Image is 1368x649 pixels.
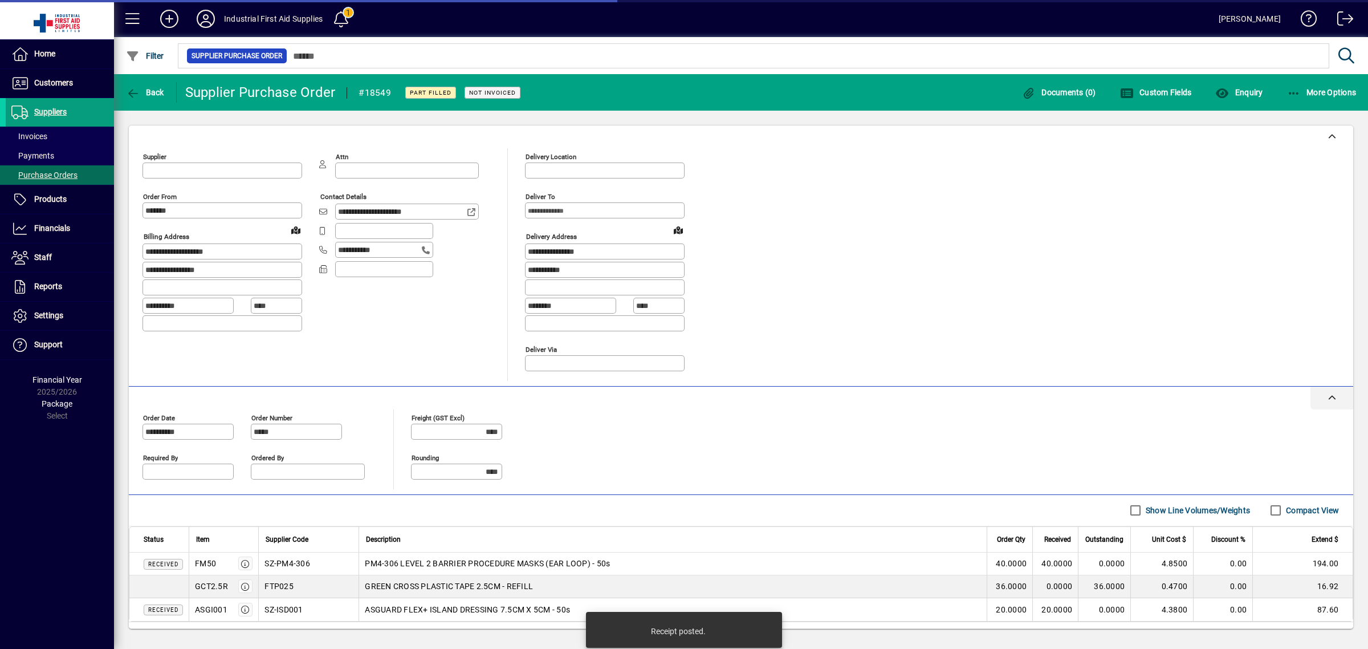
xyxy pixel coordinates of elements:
[6,40,114,68] a: Home
[123,46,167,66] button: Filter
[195,581,228,592] div: GCT2.5R
[34,49,55,58] span: Home
[6,302,114,330] a: Settings
[366,533,401,546] span: Description
[11,171,78,180] span: Purchase Orders
[192,50,282,62] span: Supplier Purchase Order
[1143,505,1250,516] label: Show Line Volumes/Weights
[34,194,67,204] span: Products
[469,89,516,96] span: Not Invoiced
[114,82,177,103] app-page-header-button: Back
[1130,553,1193,575] td: 4.8500
[412,413,465,421] mat-label: Freight (GST excl)
[251,453,284,461] mat-label: Ordered by
[1212,82,1265,103] button: Enquiry
[1019,82,1099,103] button: Documents (0)
[987,598,1032,621] td: 20.0000
[144,533,164,546] span: Status
[1292,2,1317,39] a: Knowledge Base
[987,575,1032,598] td: 36.0000
[34,311,63,320] span: Settings
[526,153,576,161] mat-label: Delivery Location
[143,413,175,421] mat-label: Order date
[32,375,82,384] span: Financial Year
[42,399,72,408] span: Package
[266,533,308,546] span: Supplier Code
[258,553,359,575] td: SZ-PM4-306
[34,282,62,291] span: Reports
[123,82,167,103] button: Back
[196,533,210,546] span: Item
[1284,82,1359,103] button: More Options
[6,273,114,301] a: Reports
[258,598,359,621] td: SZ-ISD001
[359,84,391,102] div: #18549
[6,165,114,185] a: Purchase Orders
[151,9,188,29] button: Add
[11,151,54,160] span: Payments
[1152,533,1186,546] span: Unit Cost $
[34,340,63,349] span: Support
[143,193,177,201] mat-label: Order from
[1022,88,1096,97] span: Documents (0)
[143,153,166,161] mat-label: Supplier
[251,413,292,421] mat-label: Order number
[1078,553,1130,575] td: 0.0000
[188,9,224,29] button: Profile
[1130,575,1193,598] td: 0.4700
[126,51,164,60] span: Filter
[34,224,70,233] span: Financials
[1329,2,1354,39] a: Logout
[336,153,348,161] mat-label: Attn
[1193,598,1252,621] td: 0.00
[526,345,557,353] mat-label: Deliver via
[1252,553,1353,575] td: 194.00
[1032,575,1078,598] td: 0.0000
[6,331,114,359] a: Support
[34,253,52,262] span: Staff
[651,626,706,637] div: Receipt posted.
[1219,10,1281,28] div: [PERSON_NAME]
[365,581,533,592] span: GREEN CROSS PLASTIC TAPE 2.5CM - REFILL
[1085,533,1123,546] span: Outstanding
[1120,88,1192,97] span: Custom Fields
[669,221,687,239] a: View on map
[34,107,67,116] span: Suppliers
[1078,598,1130,621] td: 0.0000
[1284,505,1339,516] label: Compact View
[6,214,114,243] a: Financials
[34,78,73,87] span: Customers
[1252,598,1353,621] td: 87.60
[143,453,178,461] mat-label: Required by
[1287,88,1357,97] span: More Options
[148,561,178,567] span: Received
[526,193,555,201] mat-label: Deliver To
[258,575,359,598] td: FTP025
[365,558,610,569] span: PM4-306 LEVEL 2 BARRIER PROCEDURE MASKS (EAR LOOP) - 50s
[1078,575,1130,598] td: 36.0000
[126,88,164,97] span: Back
[1130,598,1193,621] td: 4.3800
[6,146,114,165] a: Payments
[1193,575,1252,598] td: 0.00
[987,553,1032,575] td: 40.0000
[11,132,47,141] span: Invoices
[1252,575,1353,598] td: 16.92
[6,127,114,146] a: Invoices
[6,69,114,98] a: Customers
[224,10,323,28] div: Industrial First Aid Supplies
[1032,553,1078,575] td: 40.0000
[6,185,114,214] a: Products
[195,558,216,569] div: FM50
[997,533,1025,546] span: Order Qty
[1193,553,1252,575] td: 0.00
[287,221,305,239] a: View on map
[1032,598,1078,621] td: 20.0000
[195,604,227,615] div: ASGI001
[410,89,451,96] span: Part Filled
[148,607,178,613] span: Received
[1215,88,1263,97] span: Enquiry
[1312,533,1338,546] span: Extend $
[185,83,336,102] div: Supplier Purchase Order
[412,453,439,461] mat-label: Rounding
